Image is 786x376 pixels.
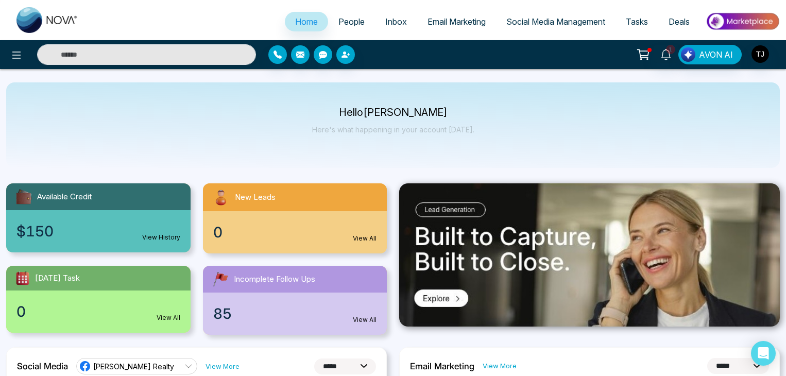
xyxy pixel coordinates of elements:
span: Deals [669,16,690,27]
button: AVON AI [678,45,742,64]
a: Deals [658,12,700,31]
a: Home [285,12,328,31]
img: User Avatar [751,45,769,63]
img: . [399,183,780,327]
span: Email Marketing [428,16,486,27]
a: New Leads0View All [197,183,394,253]
a: View All [157,313,180,322]
span: [DATE] Task [35,272,80,284]
p: Here's what happening in your account [DATE]. [312,125,474,134]
a: People [328,12,375,31]
a: Tasks [616,12,658,31]
span: 0 [213,221,223,243]
div: Open Intercom Messenger [751,341,776,366]
p: Hello [PERSON_NAME] [312,108,474,117]
img: newLeads.svg [211,187,231,207]
img: todayTask.svg [14,270,31,286]
span: [PERSON_NAME] Realty [93,362,174,371]
a: Email Marketing [417,12,496,31]
span: 1 [666,45,675,54]
a: Incomplete Follow Ups85View All [197,266,394,335]
a: View More [206,362,240,371]
span: AVON AI [699,48,733,61]
a: Inbox [375,12,417,31]
span: Social Media Management [506,16,605,27]
h2: Social Media [17,361,68,371]
span: Available Credit [37,191,92,203]
img: Lead Flow [681,47,695,62]
span: Incomplete Follow Ups [234,274,315,285]
span: Tasks [626,16,648,27]
span: Inbox [385,16,407,27]
a: View History [142,233,180,242]
span: Home [295,16,318,27]
span: People [338,16,365,27]
img: availableCredit.svg [14,187,33,206]
span: 0 [16,301,26,322]
img: Nova CRM Logo [16,7,78,33]
a: View All [353,315,377,324]
span: $150 [16,220,54,242]
a: 1 [654,45,678,63]
a: Social Media Management [496,12,616,31]
h2: Email Marketing [410,361,474,371]
span: 85 [213,303,232,324]
img: Market-place.gif [705,10,780,33]
a: View All [353,234,377,243]
span: New Leads [235,192,276,203]
img: followUps.svg [211,270,230,288]
a: View More [483,361,517,371]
